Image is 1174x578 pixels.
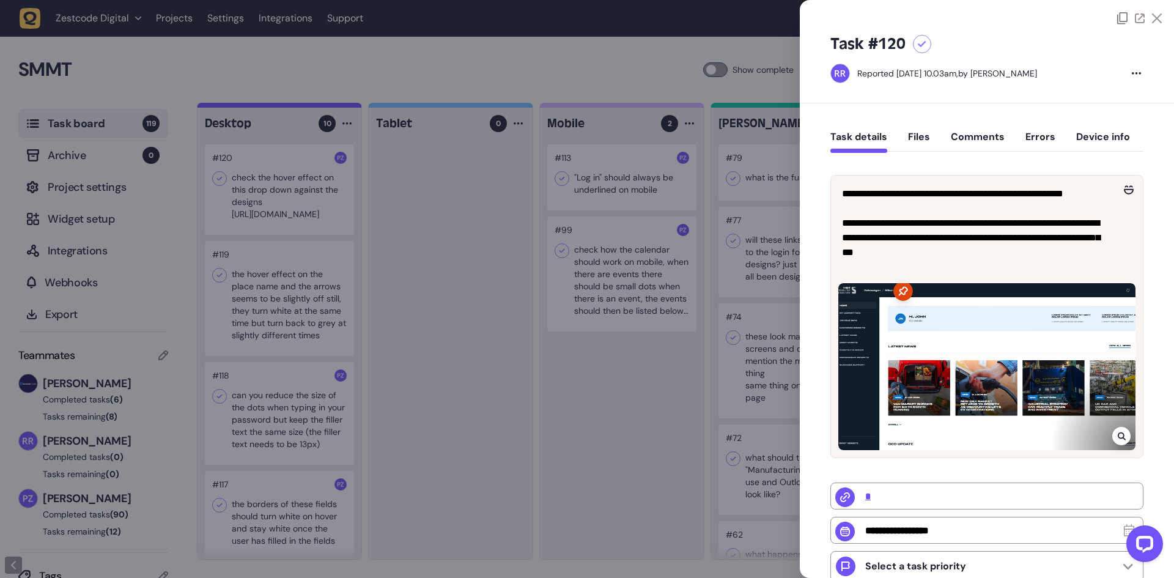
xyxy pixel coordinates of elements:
button: Comments [951,131,1005,153]
button: Task details [830,131,887,153]
iframe: LiveChat chat widget [1117,521,1168,572]
button: Errors [1025,131,1055,153]
img: Riki-leigh Robinson [831,64,849,83]
div: Reported [DATE] 10.03am, [857,68,958,79]
p: Select a task priority [865,560,966,572]
div: by [PERSON_NAME] [857,67,1037,80]
h5: Task #120 [830,34,906,54]
button: Device info [1076,131,1130,153]
button: Files [908,131,930,153]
